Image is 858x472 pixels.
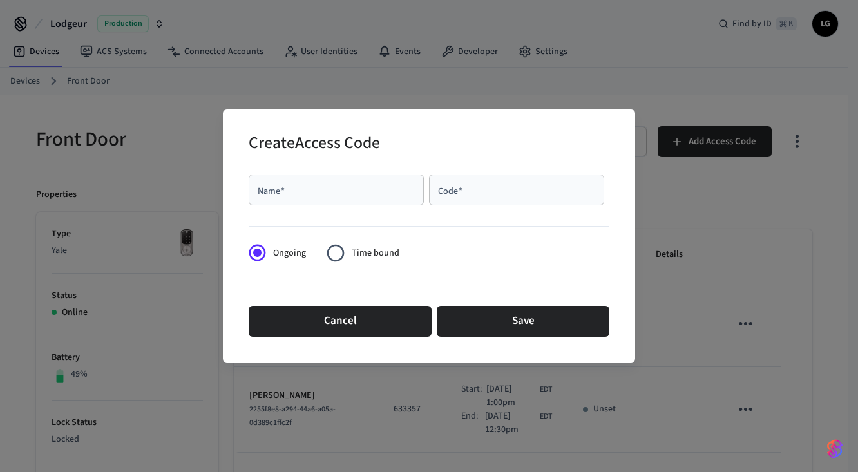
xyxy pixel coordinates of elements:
img: SeamLogoGradient.69752ec5.svg [827,439,843,459]
h2: Create Access Code [249,125,380,164]
button: Save [437,306,609,337]
button: Cancel [249,306,432,337]
span: Ongoing [273,247,306,260]
span: Time bound [352,247,399,260]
